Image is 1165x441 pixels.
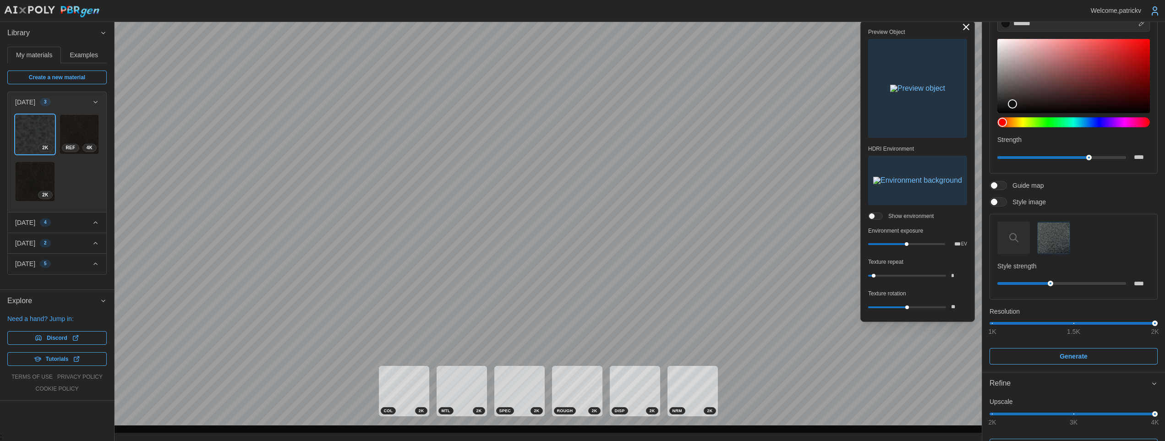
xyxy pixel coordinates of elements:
[44,240,47,247] span: 2
[66,144,76,152] span: REF
[15,218,35,227] p: [DATE]
[44,98,47,106] span: 3
[7,22,100,44] span: Library
[16,52,52,58] span: My materials
[15,259,35,268] p: [DATE]
[8,212,106,233] button: [DATE]4
[29,71,85,84] span: Create a new material
[997,135,1150,144] p: Strength
[42,191,48,199] span: 2 K
[534,408,539,414] span: 2 K
[60,114,99,154] a: RqR7uogfKKxkIDhA6fAW4KREF
[8,254,106,274] button: [DATE]5
[982,372,1165,395] button: Refine
[873,177,962,184] img: Environment background
[418,408,424,414] span: 2 K
[890,85,945,92] img: Preview object
[35,385,78,393] a: cookie policy
[15,239,35,248] p: [DATE]
[4,5,100,18] img: AIxPoly PBRgen
[15,114,55,154] a: MJyM485YL8mhJXi4b4mb2K
[8,92,106,112] button: [DATE]3
[7,290,100,312] span: Explore
[961,242,967,246] p: EV
[591,408,597,414] span: 2 K
[15,98,35,107] p: [DATE]
[868,258,967,266] p: Texture repeat
[990,378,1151,389] div: Refine
[7,331,107,345] a: Discord
[707,408,712,414] span: 2 K
[868,227,967,235] p: Environment exposure
[1091,6,1141,15] p: Welcome, patrickv
[868,145,967,153] p: HDRI Environment
[615,408,625,414] span: DISP
[868,290,967,298] p: Texture rotation
[868,39,967,138] button: Preview object
[8,233,106,253] button: [DATE]2
[15,162,55,201] a: lMsgKgowcsvztcjLImo42K
[883,212,934,220] span: Show environment
[47,332,67,344] span: Discord
[442,408,450,414] span: MTL
[16,115,55,154] img: MJyM485YL8mhJXi4b4mb
[1007,197,1046,207] span: Style image
[7,314,107,323] p: Need a hand? Jump in:
[990,348,1158,365] button: Generate
[384,408,393,414] span: COL
[16,162,55,201] img: lMsgKgowcsvztcjLImo4
[499,408,511,414] span: SPEC
[960,21,973,33] button: Toggle viewport controls
[42,144,48,152] span: 2 K
[8,112,106,212] div: [DATE]3
[70,52,98,58] span: Examples
[990,307,1158,316] p: Resolution
[7,71,107,84] a: Create a new material
[673,408,682,414] span: NRM
[57,373,103,381] a: privacy policy
[1060,348,1088,364] span: Generate
[868,156,967,205] button: Environment background
[1038,223,1069,253] img: Style image
[11,373,53,381] a: terms of use
[1037,222,1070,254] button: Style image
[990,397,1158,406] p: Upscale
[87,144,93,152] span: 4 K
[44,219,47,226] span: 4
[476,408,481,414] span: 2 K
[649,408,655,414] span: 2 K
[46,353,69,365] span: Tutorials
[1007,181,1044,190] span: Guide map
[868,28,967,36] p: Preview Object
[7,352,107,366] a: Tutorials
[60,115,99,154] img: RqR7uogfKKxkIDhA6fAW
[997,261,1150,271] p: Style strength
[557,408,573,414] span: ROUGH
[44,260,47,267] span: 5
